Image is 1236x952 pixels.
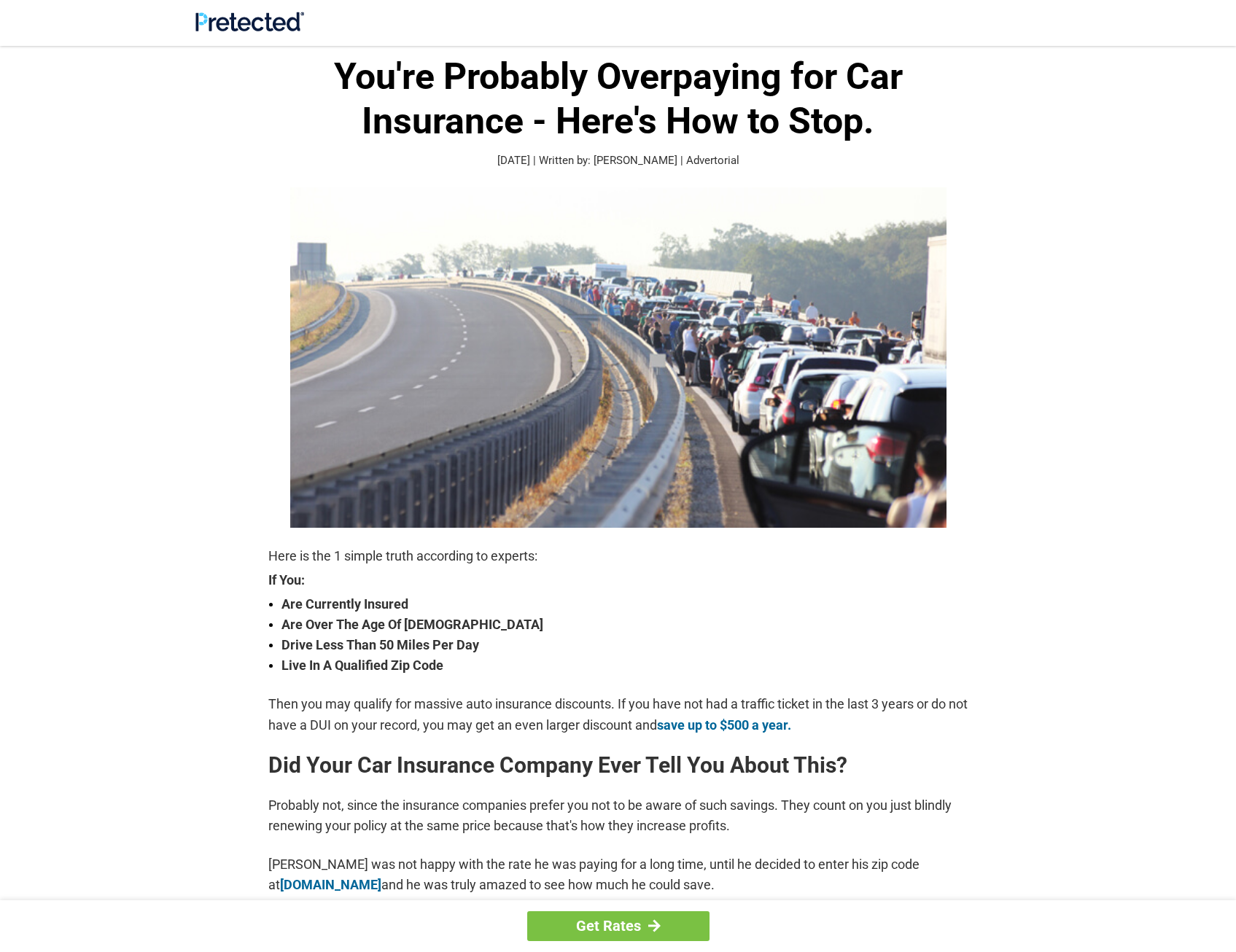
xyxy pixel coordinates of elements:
[268,574,968,587] strong: If You:
[281,655,968,676] strong: Live In A Qualified Zip Code
[281,594,968,614] strong: Are Currently Insured
[280,877,381,892] a: [DOMAIN_NAME]
[657,717,791,733] a: save up to $500 a year.
[281,614,968,635] strong: Are Over The Age Of [DEMOGRAPHIC_DATA]
[268,694,968,735] p: Then you may qualify for massive auto insurance discounts. If you have not had a traffic ticket i...
[195,12,304,31] img: Site Logo
[268,152,968,169] p: [DATE] | Written by: [PERSON_NAME] | Advertorial
[268,795,968,836] p: Probably not, since the insurance companies prefer you not to be aware of such savings. They coun...
[527,911,710,941] a: Get Rates
[268,546,968,566] p: Here is the 1 simple truth according to experts:
[268,854,968,895] p: [PERSON_NAME] was not happy with the rate he was paying for a long time, until he decided to ente...
[268,754,968,777] h2: Did Your Car Insurance Company Ever Tell You About This?
[281,635,968,655] strong: Drive Less Than 50 Miles Per Day
[268,55,968,144] h1: You're Probably Overpaying for Car Insurance - Here's How to Stop.
[195,20,304,34] a: Site Logo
